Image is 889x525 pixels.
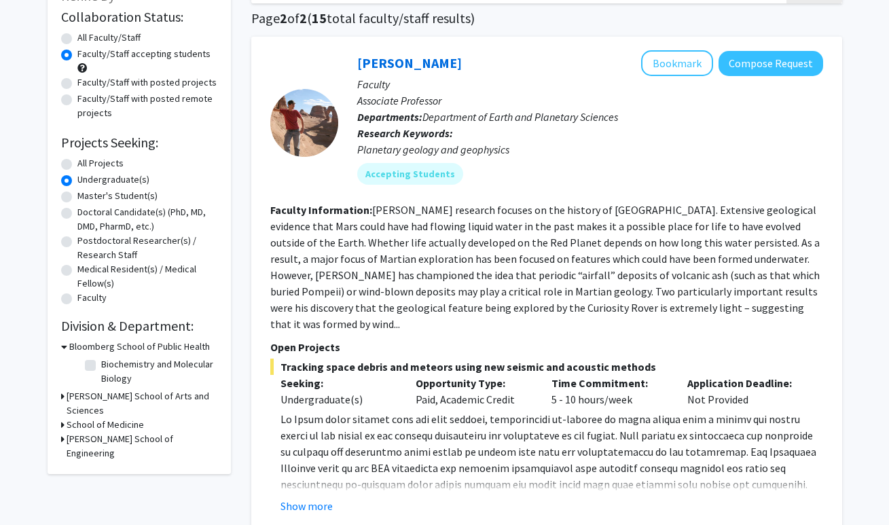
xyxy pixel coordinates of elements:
b: Departments: [357,110,422,124]
b: Faculty Information: [270,203,372,217]
span: 2 [300,10,307,26]
div: 5 - 10 hours/week [541,375,677,408]
h2: Projects Seeking: [61,134,217,151]
h3: [PERSON_NAME] School of Engineering [67,432,217,460]
span: 15 [312,10,327,26]
label: Faculty/Staff accepting students [77,47,211,61]
span: Department of Earth and Planetary Sciences [422,110,618,124]
div: Planetary geology and geophysics [357,141,823,158]
label: Doctoral Candidate(s) (PhD, MD, DMD, PharmD, etc.) [77,205,217,234]
p: Open Projects [270,339,823,355]
label: Master's Student(s) [77,189,158,203]
label: Faculty/Staff with posted remote projects [77,92,217,120]
h2: Division & Department: [61,318,217,334]
a: [PERSON_NAME] [357,54,462,71]
p: Seeking: [280,375,396,391]
p: Faculty [357,76,823,92]
p: Time Commitment: [551,375,667,391]
fg-read-more: [PERSON_NAME] research focuses on the history of [GEOGRAPHIC_DATA]. Extensive geological evidence... [270,203,820,331]
label: All Projects [77,156,124,170]
label: Postdoctoral Researcher(s) / Research Staff [77,234,217,262]
label: Biochemistry and Molecular Biology [101,357,214,386]
p: Associate Professor [357,92,823,109]
h1: Page of ( total faculty/staff results) [251,10,842,26]
span: 2 [280,10,287,26]
label: Medical Resident(s) / Medical Fellow(s) [77,262,217,291]
p: Opportunity Type: [416,375,531,391]
button: Compose Request to Kevin Lewis [719,51,823,76]
div: Not Provided [677,375,813,408]
p: Application Deadline: [687,375,803,391]
span: Tracking space debris and meteors using new seismic and acoustic methods [270,359,823,375]
h3: Bloomberg School of Public Health [69,340,210,354]
mat-chip: Accepting Students [357,163,463,185]
iframe: Chat [10,464,58,515]
h2: Collaboration Status: [61,9,217,25]
h3: School of Medicine [67,418,144,432]
div: Undergraduate(s) [280,391,396,408]
h3: [PERSON_NAME] School of Arts and Sciences [67,389,217,418]
b: Research Keywords: [357,126,453,140]
div: Paid, Academic Credit [405,375,541,408]
button: Show more [280,498,333,514]
button: Add Kevin Lewis to Bookmarks [641,50,713,76]
label: Faculty/Staff with posted projects [77,75,217,90]
label: All Faculty/Staff [77,31,141,45]
label: Faculty [77,291,107,305]
label: Undergraduate(s) [77,173,149,187]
